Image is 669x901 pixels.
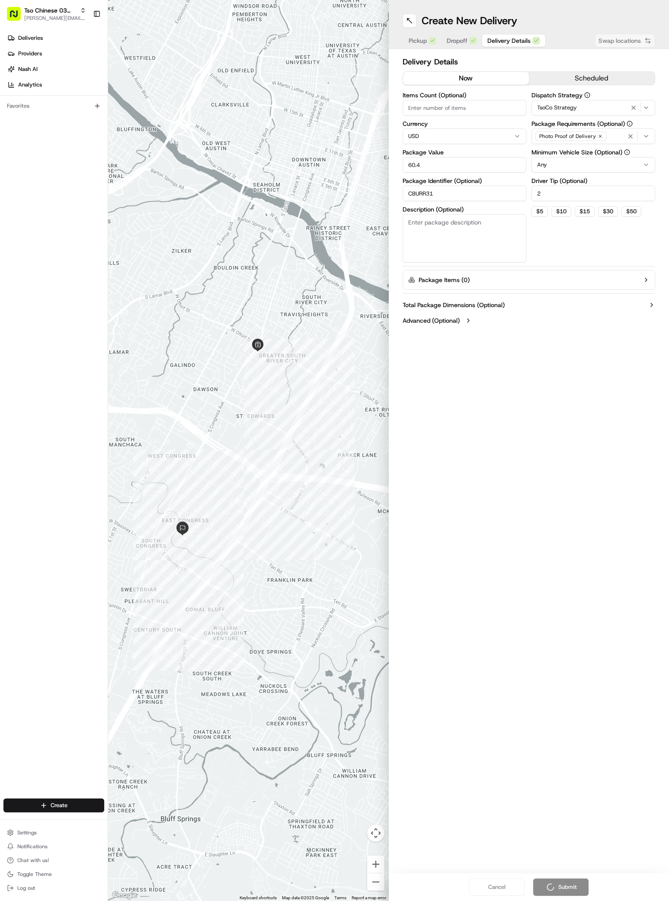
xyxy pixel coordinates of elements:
label: Currency [403,121,526,127]
a: Analytics [3,78,108,92]
span: Dropoff [447,36,467,45]
label: Items Count (Optional) [403,92,526,98]
input: Enter driver tip amount [531,186,655,201]
button: $30 [598,206,618,217]
label: Package Items ( 0 ) [419,276,470,284]
button: Keyboard shortcuts [240,895,277,901]
input: Clear [22,56,143,65]
img: Nash [9,9,26,26]
div: We're available if you need us! [39,91,119,98]
button: Tso Chinese 03 TsoCo[PERSON_NAME][EMAIL_ADDRESS][DOMAIN_NAME] [3,3,90,24]
a: Nash AI [3,62,108,76]
button: Settings [3,827,104,839]
span: Analytics [18,81,42,89]
span: Map data ©2025 Google [282,895,329,900]
span: [PERSON_NAME] (Store Manager) [27,134,114,141]
span: Providers [18,50,42,58]
button: Dispatch Strategy [584,92,590,98]
span: [DATE] [99,157,116,164]
span: Pickup [409,36,427,45]
img: 8571987876998_91fb9ceb93ad5c398215_72.jpg [18,83,34,98]
span: Delivery Details [487,36,531,45]
input: Enter number of items [403,100,526,115]
button: $10 [551,206,571,217]
span: Chat with us! [17,857,49,864]
span: Wisdom [PERSON_NAME] [27,157,92,164]
a: Providers [3,47,108,61]
button: scheduled [529,72,655,85]
span: Settings [17,829,37,836]
button: Total Package Dimensions (Optional) [403,301,656,309]
span: Deliveries [18,34,43,42]
span: Create [51,802,67,809]
label: Dispatch Strategy [531,92,655,98]
img: Wisdom Oko [9,149,22,166]
button: Package Items (0) [403,270,656,290]
span: Toggle Theme [17,871,52,878]
p: Welcome 👋 [9,35,157,48]
img: Google [110,890,139,901]
a: 💻API Documentation [70,190,142,205]
button: $50 [621,206,641,217]
input: Enter package identifier [403,186,526,201]
button: Notifications [3,840,104,853]
a: Powered byPylon [61,214,105,221]
span: Knowledge Base [17,193,66,202]
span: TsoCo Strategy [537,104,577,112]
button: Zoom out [367,873,384,891]
img: 1736555255976-a54dd68f-1ca7-489b-9aae-adbdc363a1c4 [17,158,24,165]
div: Start new chat [39,83,142,91]
button: Toggle Theme [3,868,104,880]
button: [PERSON_NAME][EMAIL_ADDRESS][DOMAIN_NAME] [24,15,86,22]
button: Photo Proof of Delivery [531,128,655,144]
span: Nash AI [18,65,38,73]
label: Minimum Vehicle Size (Optional) [531,149,655,155]
div: Past conversations [9,112,55,119]
input: Enter package value [403,157,526,173]
label: Package Identifier (Optional) [403,178,526,184]
button: Minimum Vehicle Size (Optional) [624,149,630,155]
a: Report a map error [352,895,386,900]
label: Description (Optional) [403,206,526,212]
button: Map camera controls [367,824,384,842]
div: 💻 [73,194,80,201]
button: Log out [3,882,104,894]
button: Zoom in [367,856,384,873]
label: Advanced (Optional) [403,316,460,325]
a: Terms [334,895,346,900]
a: Deliveries [3,31,108,45]
span: Log out [17,885,35,891]
span: Pylon [86,215,105,221]
button: $15 [575,206,595,217]
div: Favorites [3,99,104,113]
a: 📗Knowledge Base [5,190,70,205]
button: Start new chat [147,85,157,96]
label: Package Requirements (Optional) [531,121,655,127]
button: Advanced (Optional) [403,316,656,325]
h2: Delivery Details [403,56,656,68]
span: [DATE] [120,134,138,141]
button: now [403,72,529,85]
label: Package Value [403,149,526,155]
img: Antonia (Store Manager) [9,126,22,140]
h1: Create New Delivery [422,14,517,28]
label: Driver Tip (Optional) [531,178,655,184]
div: 📗 [9,194,16,201]
span: Photo Proof of Delivery [539,133,596,140]
button: Chat with us! [3,854,104,866]
button: See all [134,111,157,121]
button: Create [3,798,104,812]
span: • [115,134,118,141]
label: Total Package Dimensions (Optional) [403,301,505,309]
button: $5 [531,206,548,217]
span: Notifications [17,843,48,850]
button: TsoCo Strategy [531,100,655,115]
button: Tso Chinese 03 TsoCo [24,6,77,15]
a: Open this area in Google Maps (opens a new window) [110,890,139,901]
button: Package Requirements (Optional) [627,121,633,127]
img: 1736555255976-a54dd68f-1ca7-489b-9aae-adbdc363a1c4 [9,83,24,98]
span: API Documentation [82,193,139,202]
span: • [94,157,97,164]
